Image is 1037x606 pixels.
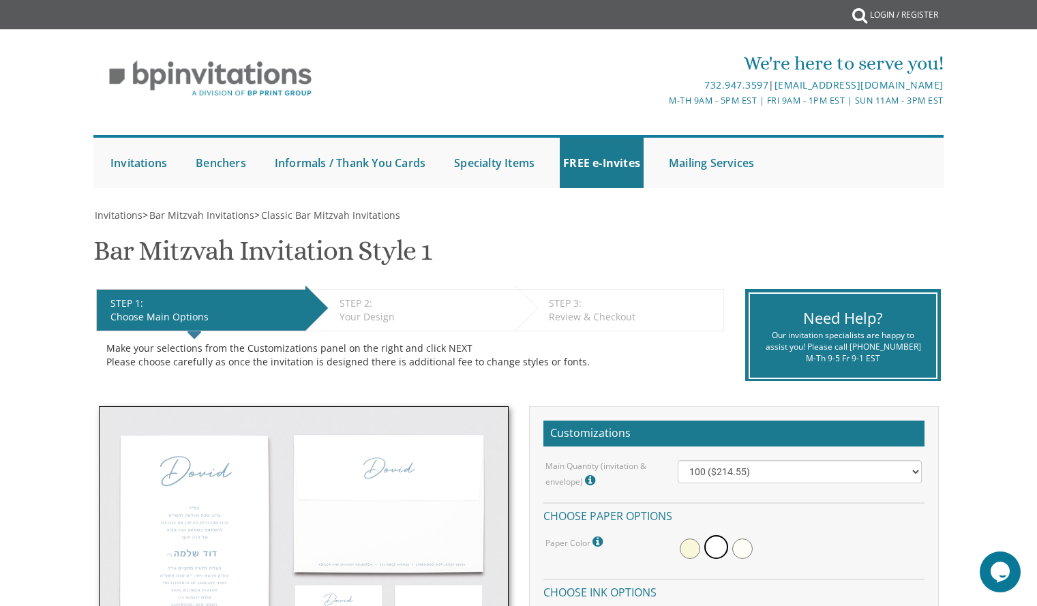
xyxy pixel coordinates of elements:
a: Informals / Thank You Cards [271,138,429,188]
div: STEP 1: [110,297,299,310]
div: Choose Main Options [110,310,299,324]
span: > [142,209,254,222]
span: Bar Mitzvah Invitations [149,209,254,222]
a: Invitations [93,209,142,222]
div: Our invitation specialists are happy to assist you! Please call [PHONE_NUMBER] M-Th 9-5 Fr 9-1 EST [760,329,926,364]
a: Bar Mitzvah Invitations [148,209,254,222]
div: We're here to serve you! [378,50,944,77]
div: Make your selections from the Customizations panel on the right and click NEXT Please choose care... [106,342,714,369]
label: Main Quantity (invitation & envelope) [545,460,657,489]
div: STEP 3: [549,297,717,310]
span: Classic Bar Mitzvah Invitations [261,209,400,222]
img: BP Invitation Loft [93,50,327,107]
div: Your Design [340,310,508,324]
div: | [378,77,944,93]
iframe: chat widget [980,551,1023,592]
a: Mailing Services [665,138,757,188]
a: Classic Bar Mitzvah Invitations [260,209,400,222]
a: Invitations [107,138,170,188]
a: Specialty Items [451,138,538,188]
a: [EMAIL_ADDRESS][DOMAIN_NAME] [775,78,944,91]
label: Paper Color [545,533,606,551]
a: 732.947.3597 [704,78,768,91]
h4: Choose paper options [543,502,925,526]
h2: Customizations [543,421,925,446]
span: Invitations [95,209,142,222]
a: Benchers [192,138,250,188]
h4: Choose ink options [543,579,925,603]
div: Review & Checkout [549,310,717,324]
span: > [254,209,400,222]
div: STEP 2: [340,297,508,310]
div: Need Help? [760,307,926,329]
div: M-Th 9am - 5pm EST | Fri 9am - 1pm EST | Sun 11am - 3pm EST [378,93,944,108]
a: FREE e-Invites [560,138,644,188]
h1: Bar Mitzvah Invitation Style 1 [93,236,432,276]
